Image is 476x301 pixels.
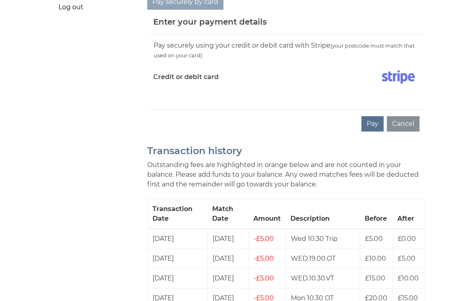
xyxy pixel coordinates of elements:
label: Credit or debit card [153,67,219,87]
h2: Transaction history [147,146,426,156]
iframe: Secure card payment input frame [153,90,420,97]
td: WED.10.30.VT [286,269,360,288]
span: £0.00 [398,235,416,242]
span: £15.00 [365,274,385,282]
button: Pay [361,116,384,132]
span: £10.00 [398,274,419,282]
td: Wed 10.30 Trip [286,229,360,249]
span: £5.00 [254,274,274,282]
td: WED.19.00.OT [286,249,360,269]
span: £5.00 [365,235,383,242]
span: £10.00 [365,255,386,262]
th: Amount [248,199,286,229]
td: [DATE] [148,229,208,249]
p: Outstanding fees are highlighted in orange below and are not counted in your balance. Please add ... [147,160,426,189]
th: Description [286,199,360,229]
td: [DATE] [148,249,208,269]
th: Before [360,199,392,229]
button: Cancel [387,116,420,132]
td: [DATE] [207,249,248,269]
td: [DATE] [207,229,248,249]
h5: Enter your payment details [153,16,267,28]
th: Match Date [207,199,248,229]
th: Transaction Date [148,199,208,229]
td: [DATE] [207,269,248,288]
td: [DATE] [148,269,208,288]
span: £5.00 [254,255,274,262]
div: Pay securely using your credit or debit card with Stripe [153,40,420,61]
span: £5.00 [398,255,415,262]
span: £5.00 [254,235,274,242]
th: After [392,199,425,229]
